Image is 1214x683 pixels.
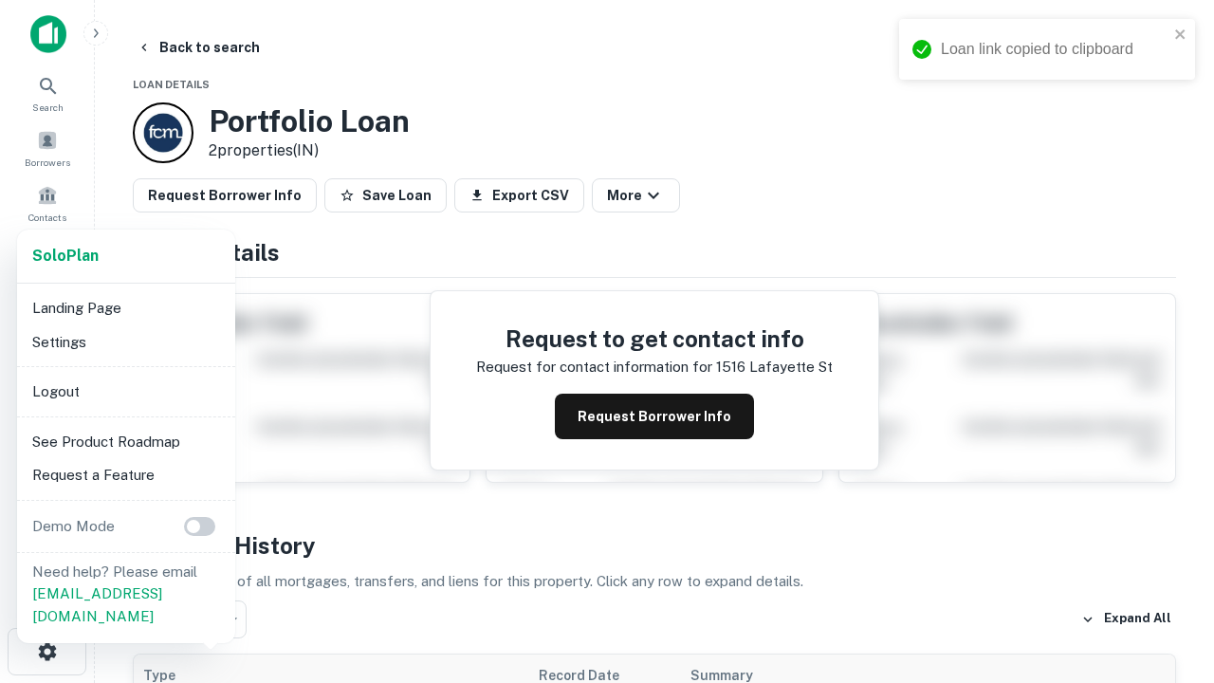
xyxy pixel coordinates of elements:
[1119,471,1214,562] iframe: Chat Widget
[25,325,228,360] li: Settings
[941,38,1168,61] div: Loan link copied to clipboard
[25,291,228,325] li: Landing Page
[1174,27,1187,45] button: close
[32,561,220,628] p: Need help? Please email
[25,425,228,459] li: See Product Roadmap
[32,585,162,624] a: [EMAIL_ADDRESS][DOMAIN_NAME]
[32,245,99,268] a: SoloPlan
[25,458,228,492] li: Request a Feature
[25,515,122,538] p: Demo Mode
[32,247,99,265] strong: Solo Plan
[25,375,228,409] li: Logout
